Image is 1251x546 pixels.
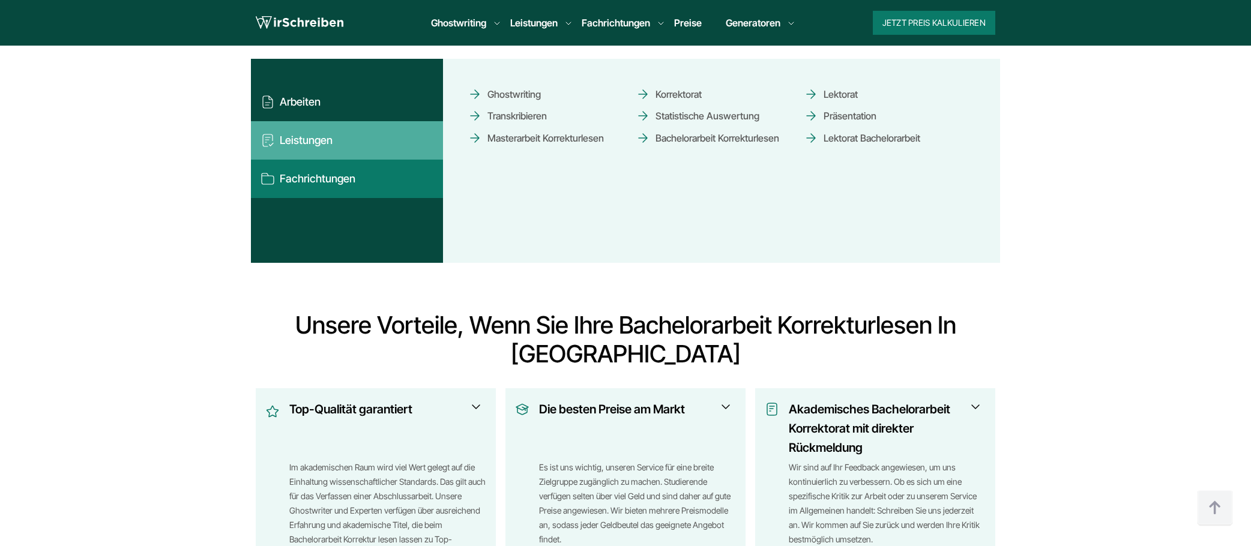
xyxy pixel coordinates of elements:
h3: Top-Qualität garantiert [289,400,478,457]
img: Top-Qualität garantiert [265,402,280,421]
h2: Unsere Vorteile, wenn Sie Ihre Bachelorarbeit Korrekturlesen in [GEOGRAPHIC_DATA] [251,311,1000,368]
a: Ghostwriting [468,83,541,104]
img: Leistungen [261,133,275,148]
button: Arbeiten [251,83,443,121]
img: Die besten Preise am Markt [515,402,529,416]
button: Fachrichtungen [251,160,443,198]
a: Bachelorarbeit Korrekturlesen [636,128,779,149]
img: button top [1197,490,1233,526]
a: Fachrichtungen [582,16,650,30]
a: Statistische Auswertung [636,106,759,127]
a: Korrektorat [636,83,702,104]
button: Jetzt Preis kalkulieren [873,11,995,35]
a: Generatoren [726,16,780,30]
a: Präsentation [804,106,876,127]
a: Lektorat [804,83,858,104]
a: Transkribieren [468,106,547,127]
a: Leistungen [510,16,558,30]
a: Ghostwriting [431,16,486,30]
h3: Akademisches Bachelorarbeit Korrektorat mit direkter Rückmeldung [789,400,978,457]
img: Arbeiten [261,95,275,109]
h3: Die besten Preise am Markt [539,400,728,457]
a: Preise [674,17,702,29]
img: Akademisches Bachelorarbeit Korrektorat mit direkter Rückmeldung [765,402,779,416]
a: Masterarbeit Korrekturlesen [468,128,604,149]
a: Lektorat Bachelorarbeit [804,128,920,149]
img: logo wirschreiben [256,14,343,32]
img: Fachrichtungen [261,172,275,186]
button: Leistungen [251,121,443,160]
